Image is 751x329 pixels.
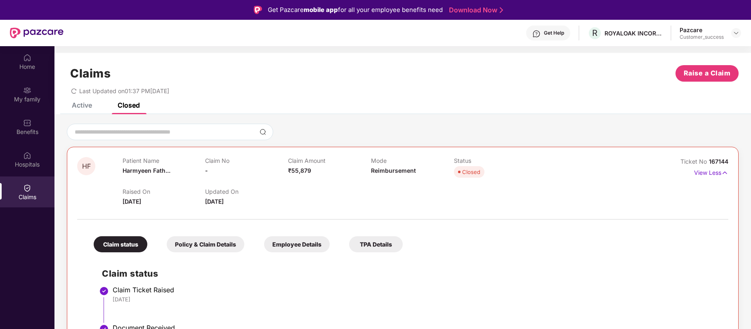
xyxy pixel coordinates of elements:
span: ₹55,879 [288,167,311,174]
button: Raise a Claim [675,65,739,82]
img: svg+xml;base64,PHN2ZyB3aWR0aD0iMjAiIGhlaWdodD0iMjAiIHZpZXdCb3g9IjAgMCAyMCAyMCIgZmlsbD0ibm9uZSIgeG... [23,86,31,94]
p: Patient Name [123,157,205,164]
div: [DATE] [113,296,720,303]
div: TPA Details [349,236,403,252]
div: Employee Details [264,236,330,252]
span: HF [82,163,91,170]
p: Mode [371,157,454,164]
img: svg+xml;base64,PHN2ZyBpZD0iU3RlcC1Eb25lLTMyeDMyIiB4bWxucz0iaHR0cDovL3d3dy53My5vcmcvMjAwMC9zdmciIH... [99,286,109,296]
span: Reimbursement [371,167,416,174]
span: R [592,28,597,38]
span: [DATE] [205,198,224,205]
div: Active [72,101,92,109]
span: 167144 [709,158,728,165]
span: Raise a Claim [684,68,731,78]
p: Updated On [205,188,288,195]
div: Policy & Claim Details [167,236,244,252]
div: Customer_success [680,34,724,40]
span: Last Updated on 01:37 PM[DATE] [79,87,169,94]
img: svg+xml;base64,PHN2ZyBpZD0iQ2xhaW0iIHhtbG5zPSJodHRwOi8vd3d3LnczLm9yZy8yMDAwL3N2ZyIgd2lkdGg9IjIwIi... [23,184,31,192]
p: Claim Amount [288,157,371,164]
img: svg+xml;base64,PHN2ZyBpZD0iU2VhcmNoLTMyeDMyIiB4bWxucz0iaHR0cDovL3d3dy53My5vcmcvMjAwMC9zdmciIHdpZH... [260,129,266,135]
img: Logo [254,6,262,14]
div: Pazcare [680,26,724,34]
a: Download Now [449,6,501,14]
p: Raised On [123,188,205,195]
img: svg+xml;base64,PHN2ZyBpZD0iQmVuZWZpdHMiIHhtbG5zPSJodHRwOi8vd3d3LnczLm9yZy8yMDAwL3N2ZyIgd2lkdGg9Ij... [23,119,31,127]
span: redo [71,87,77,94]
div: Closed [118,101,140,109]
div: Claim Ticket Raised [113,286,720,294]
img: svg+xml;base64,PHN2ZyBpZD0iSGVscC0zMngzMiIgeG1sbnM9Imh0dHA6Ly93d3cudzMub3JnLzIwMDAvc3ZnIiB3aWR0aD... [532,30,541,38]
img: svg+xml;base64,PHN2ZyBpZD0iRHJvcGRvd24tMzJ4MzIiIHhtbG5zPSJodHRwOi8vd3d3LnczLm9yZy8yMDAwL3N2ZyIgd2... [733,30,739,36]
div: Claim status [94,236,147,252]
span: Ticket No [680,158,709,165]
div: Closed [462,168,480,176]
img: svg+xml;base64,PHN2ZyB4bWxucz0iaHR0cDovL3d3dy53My5vcmcvMjAwMC9zdmciIHdpZHRoPSIxNyIgaGVpZ2h0PSIxNy... [721,168,728,177]
div: Get Help [544,30,564,36]
div: ROYALOAK INCORPORATION PRIVATE LIMITED [605,29,662,37]
p: Claim No [205,157,288,164]
img: Stroke [500,6,503,14]
img: svg+xml;base64,PHN2ZyBpZD0iSG9tZSIgeG1sbnM9Imh0dHA6Ly93d3cudzMub3JnLzIwMDAvc3ZnIiB3aWR0aD0iMjAiIG... [23,54,31,62]
img: svg+xml;base64,PHN2ZyBpZD0iSG9zcGl0YWxzIiB4bWxucz0iaHR0cDovL3d3dy53My5vcmcvMjAwMC9zdmciIHdpZHRoPS... [23,151,31,160]
span: [DATE] [123,198,141,205]
h2: Claim status [102,267,720,280]
p: Status [454,157,537,164]
strong: mobile app [304,6,338,14]
h1: Claims [70,66,111,80]
p: View Less [694,166,728,177]
div: Get Pazcare for all your employee benefits need [268,5,443,15]
img: New Pazcare Logo [10,28,64,38]
span: - [205,167,208,174]
span: Harmyeen Fath... [123,167,170,174]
